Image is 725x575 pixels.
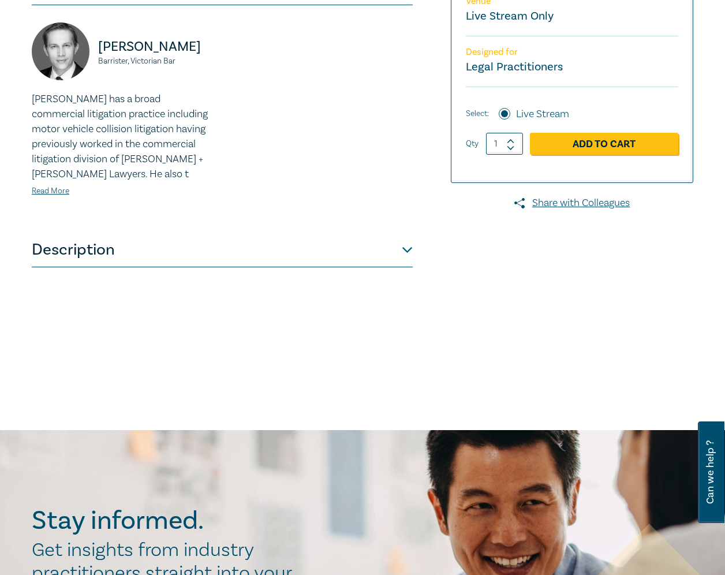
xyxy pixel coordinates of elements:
span: Can we help ? [705,428,716,516]
a: Add to Cart [530,133,678,155]
p: Designed for [466,47,678,58]
p: [PERSON_NAME] [98,38,215,56]
small: Barrister, Victorian Bar [98,57,215,65]
a: Live Stream Only [466,9,554,24]
img: https://s3.ap-southeast-2.amazonaws.com/leo-cussen-store-production-content/Contacts/Brad%20Wrigh... [32,23,89,80]
span: Select: [466,107,489,120]
p: [PERSON_NAME] has a broad commercial litigation practice including motor vehicle collision litiga... [32,92,215,182]
input: 1 [486,133,523,155]
a: Share with Colleagues [451,196,693,211]
a: Read More [32,186,69,196]
button: Description [32,233,413,267]
label: Live Stream [516,107,569,122]
h2: Stay informed. [32,506,304,536]
label: Qty [466,137,479,150]
small: Legal Practitioners [466,59,563,74]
